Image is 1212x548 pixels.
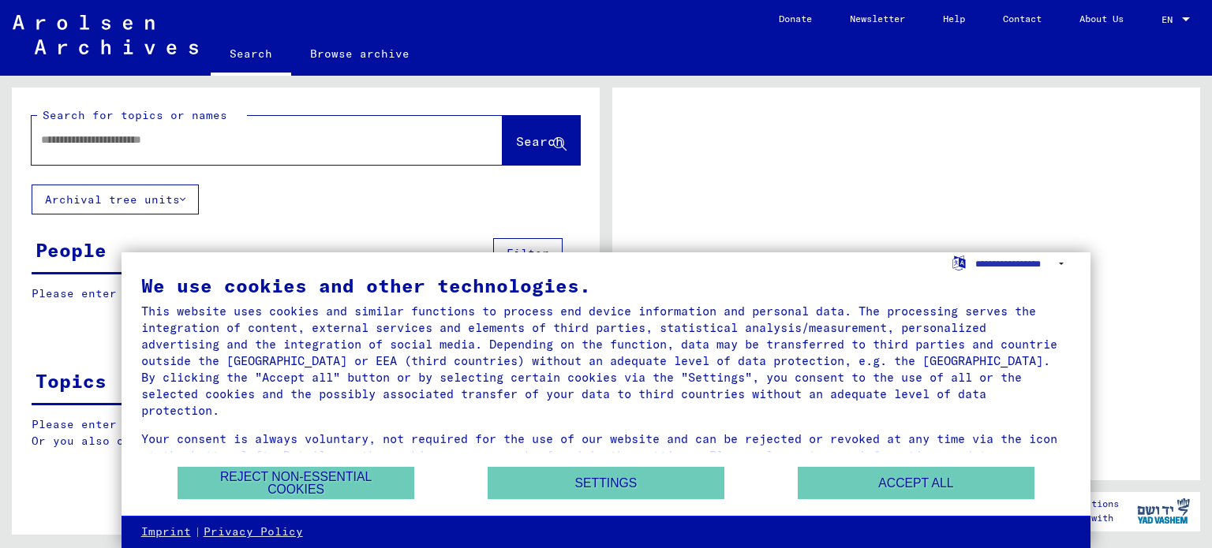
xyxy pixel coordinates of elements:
[141,276,1072,295] div: We use cookies and other technologies.
[36,367,107,395] div: Topics
[1161,14,1179,25] span: EN
[13,15,198,54] img: Arolsen_neg.svg
[507,246,549,260] span: Filter
[141,303,1072,419] div: This website uses cookies and similar functions to process end device information and personal da...
[141,431,1072,480] div: Your consent is always voluntary, not required for the use of our website and can be rejected or ...
[291,35,428,73] a: Browse archive
[32,285,579,302] p: Please enter a search term or set filters to get results.
[32,185,199,214] button: Archival tree units
[516,133,563,149] span: Search
[211,35,291,76] a: Search
[488,467,724,499] button: Settings
[493,238,563,268] button: Filter
[503,116,580,165] button: Search
[36,236,107,264] div: People
[141,524,191,540] a: Imprint
[178,467,414,499] button: Reject non-essential cookies
[1134,491,1193,531] img: yv_logo.png
[43,108,227,122] mat-label: Search for topics or names
[798,467,1034,499] button: Accept all
[204,524,303,540] a: Privacy Policy
[32,416,580,449] p: Please enter a search term or set filters to get results. Or you also can browse the manually.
